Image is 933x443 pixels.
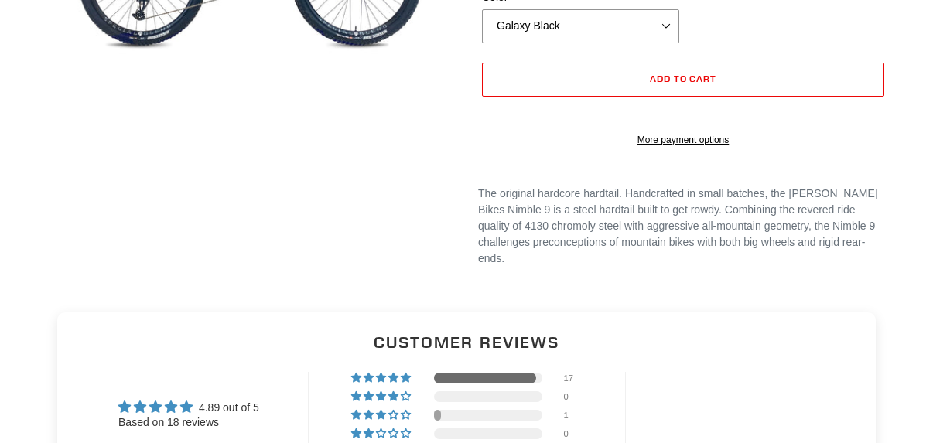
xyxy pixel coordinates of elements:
div: Average rating is 4.89 stars [118,398,259,416]
button: Add to cart [482,63,884,97]
div: 94% (17) reviews with 5 star rating [351,373,413,383]
div: 17 [564,373,583,383]
a: More payment options [482,133,884,147]
h2: Customer Reviews [70,331,863,353]
span: 4.89 out of 5 [199,401,259,414]
div: 1 [564,410,583,421]
div: The original hardcore hardtail. Handcrafted in small batches, the [PERSON_NAME] Bikes Nimble 9 is... [478,186,888,267]
div: 6% (1) reviews with 3 star rating [351,410,413,421]
div: Based on 18 reviews [118,415,259,431]
span: Add to cart [650,73,717,84]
